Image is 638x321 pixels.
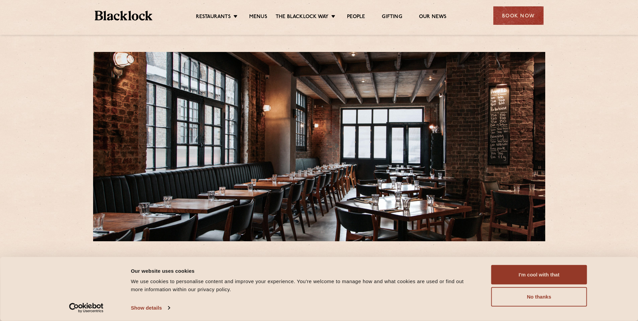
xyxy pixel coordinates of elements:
[276,14,329,21] a: The Blacklock Way
[131,303,170,313] a: Show details
[196,14,231,21] a: Restaurants
[131,267,476,275] div: Our website uses cookies
[491,265,587,284] button: I'm cool with that
[382,14,402,21] a: Gifting
[249,14,267,21] a: Menus
[419,14,447,21] a: Our News
[493,6,544,25] div: Book Now
[491,287,587,307] button: No thanks
[347,14,365,21] a: People
[95,11,153,20] img: BL_Textured_Logo-footer-cropped.svg
[131,277,476,294] div: We use cookies to personalise content and improve your experience. You're welcome to manage how a...
[57,303,116,313] a: Usercentrics Cookiebot - opens in a new window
